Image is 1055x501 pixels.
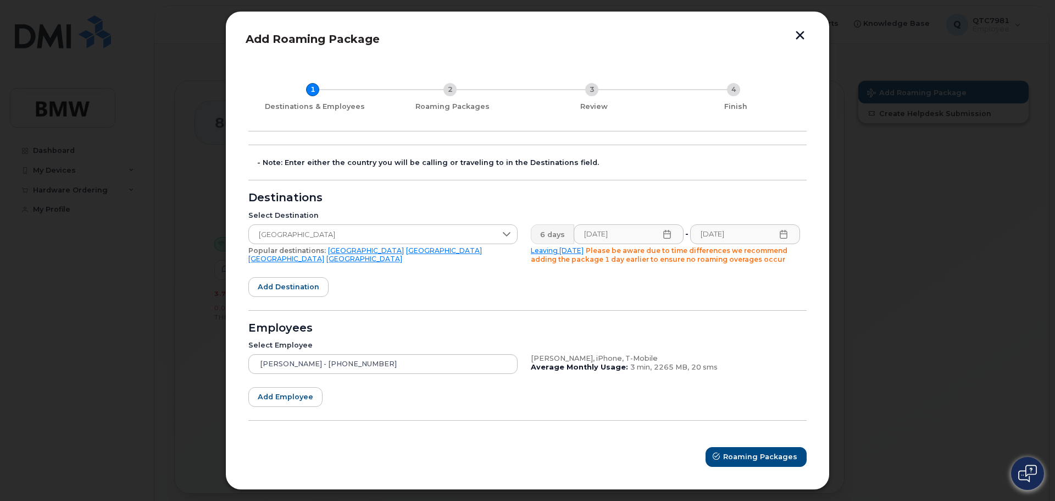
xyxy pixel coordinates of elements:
[248,211,518,220] div: Select Destination
[531,246,584,255] a: Leaving [DATE]
[669,102,802,111] div: Finish
[406,246,482,255] a: [GEOGRAPHIC_DATA]
[1018,465,1037,482] img: Open chat
[248,341,518,350] div: Select Employee
[723,452,797,462] span: Roaming Packages
[248,277,329,297] button: Add destination
[248,387,323,407] button: Add employee
[531,354,800,363] div: [PERSON_NAME], iPhone, T-Mobile
[654,363,689,371] span: 2265 MB,
[531,363,628,371] b: Average Monthly Usage:
[248,246,326,255] span: Popular destinations:
[690,224,800,244] input: Please fill out this field
[248,255,324,263] a: [GEOGRAPHIC_DATA]
[574,224,684,244] input: Please fill out this field
[246,32,380,46] span: Add Roaming Package
[386,102,519,111] div: Roaming Packages
[258,392,313,402] span: Add employee
[248,354,518,374] input: Search device
[326,255,402,263] a: [GEOGRAPHIC_DATA]
[585,83,598,96] div: 3
[727,83,740,96] div: 4
[248,194,807,202] div: Destinations
[683,224,691,244] div: -
[531,246,787,263] span: Please be aware due to time differences we recommend adding the package 1 day earlier to ensure n...
[630,363,652,371] span: 3 min,
[328,246,404,255] a: [GEOGRAPHIC_DATA]
[527,102,660,111] div: Review
[691,363,718,371] span: 20 sms
[257,158,807,167] div: - Note: Enter either the country you will be calling or traveling to in the Destinations field.
[706,447,807,467] button: Roaming Packages
[443,83,457,96] div: 2
[258,282,319,292] span: Add destination
[249,225,496,245] span: Mexico
[248,324,807,333] div: Employees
